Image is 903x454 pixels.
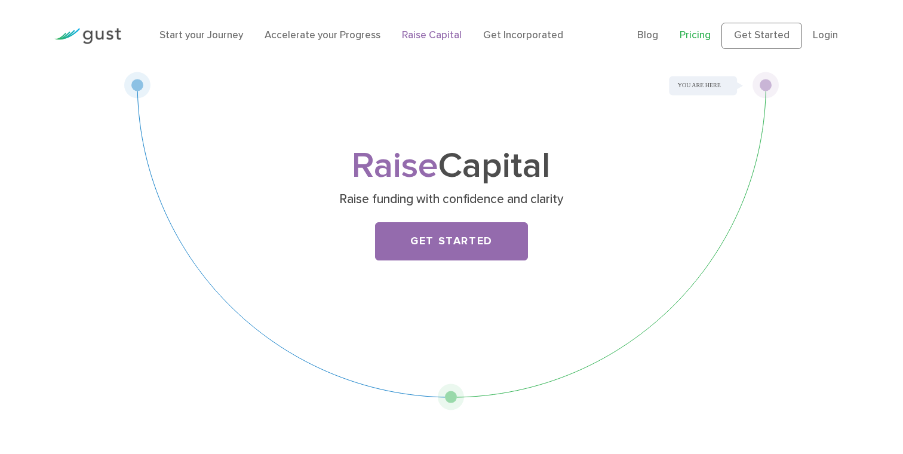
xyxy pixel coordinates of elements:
span: Raise [352,145,438,187]
img: Gust Logo [54,28,121,44]
a: Accelerate your Progress [265,29,380,41]
a: Raise Capital [402,29,462,41]
a: Get Started [375,222,528,260]
h1: Capital [216,150,687,183]
p: Raise funding with confidence and clarity [220,191,683,208]
a: Blog [637,29,658,41]
a: Get Incorporated [483,29,563,41]
a: Start your Journey [159,29,243,41]
a: Login [813,29,838,41]
a: Pricing [680,29,711,41]
a: Get Started [721,23,802,49]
